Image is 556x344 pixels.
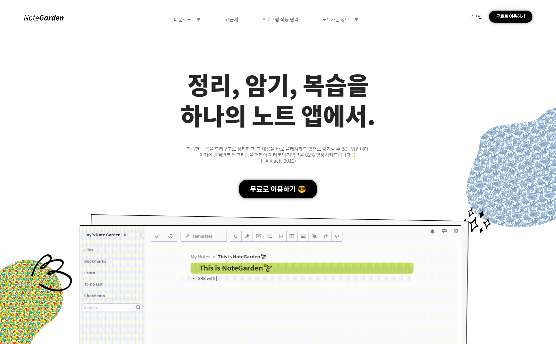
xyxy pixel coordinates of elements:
div: 프로그램 작동 원리 [262,17,298,23]
div: 무료로 이용하기 [489,11,532,23]
div: 다운로드 [174,17,191,23]
div: 로그인 [469,14,482,20]
div: 무료로 이용하기 😎 [239,180,316,198]
div: 노트가든 정보 [322,17,349,23]
div: 요금제 [225,17,238,23]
